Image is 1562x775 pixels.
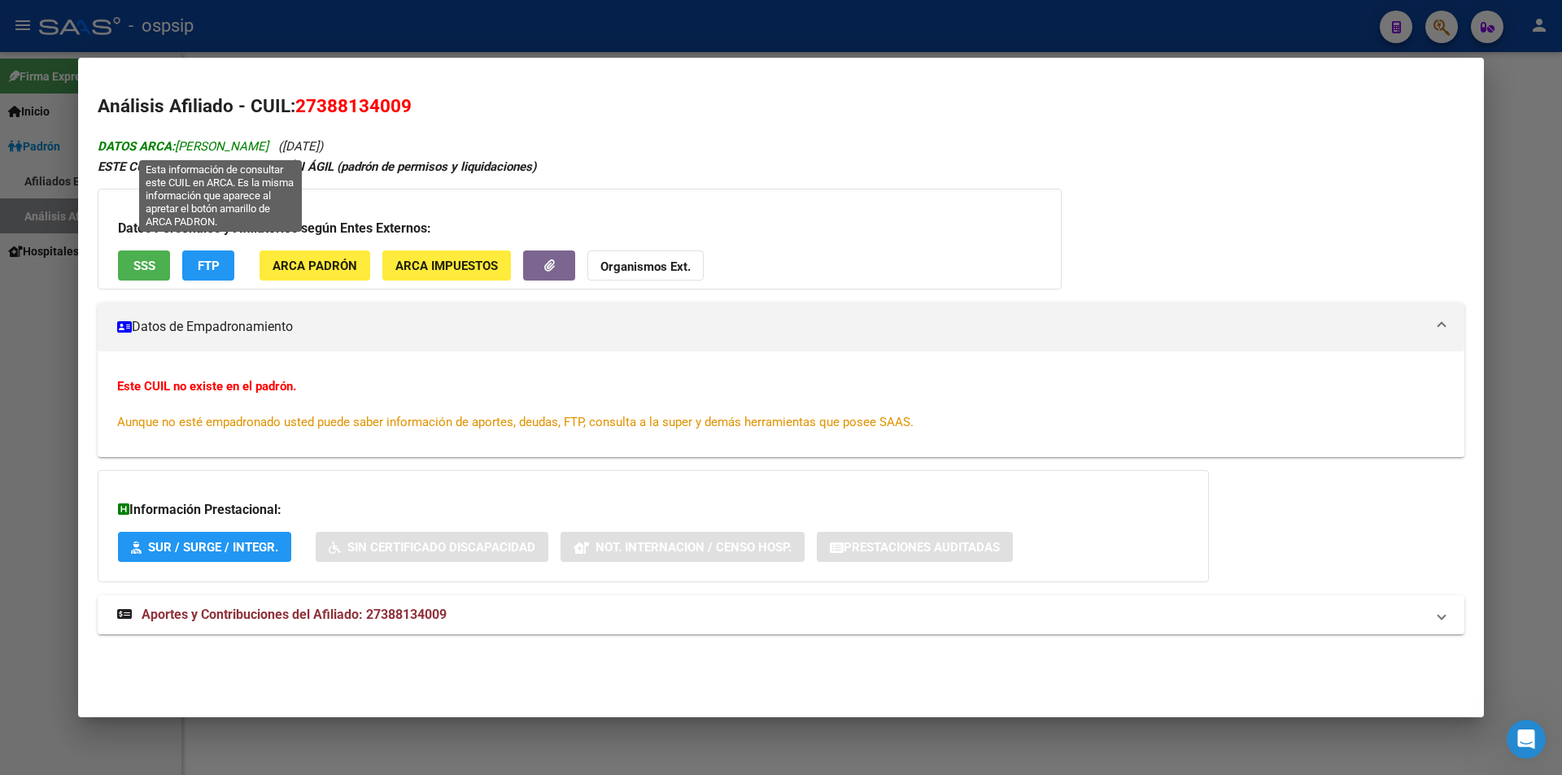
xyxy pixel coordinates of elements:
mat-panel-title: Datos de Empadronamiento [117,317,1425,337]
span: 27388134009 [295,95,412,116]
div: Datos de Empadronamiento [98,351,1464,457]
iframe: Intercom live chat [1507,720,1546,759]
strong: DATOS ARCA: [98,139,175,154]
button: Prestaciones Auditadas [817,532,1013,562]
strong: ESTE CUIL NO EXISTE EN EL PADRÓN ÁGIL (padrón de permisos y liquidaciones) [98,159,536,174]
h3: Información Prestacional: [118,500,1189,520]
span: Aportes y Contribuciones del Afiliado: 27388134009 [142,607,447,622]
h2: Análisis Afiliado - CUIL: [98,93,1464,120]
h3: Datos Personales y Afiliatorios según Entes Externos: [118,219,1041,238]
button: Not. Internacion / Censo Hosp. [561,532,805,562]
mat-expansion-panel-header: Aportes y Contribuciones del Afiliado: 27388134009 [98,595,1464,634]
span: Aunque no esté empadronado usted puede saber información de aportes, deudas, FTP, consulta a la s... [117,415,914,429]
span: FTP [198,259,220,273]
button: FTP [182,250,234,281]
button: SUR / SURGE / INTEGR. [118,532,291,562]
button: ARCA Padrón [260,250,370,281]
span: Prestaciones Auditadas [844,540,1000,555]
span: ARCA Impuestos [395,259,498,273]
button: SSS [118,250,170,281]
span: ([DATE]) [278,139,323,154]
mat-expansion-panel-header: Datos de Empadronamiento [98,303,1464,351]
span: ARCA Padrón [273,259,357,273]
span: SSS [133,259,155,273]
strong: Organismos Ext. [600,259,691,274]
button: ARCA Impuestos [382,250,511,281]
button: Sin Certificado Discapacidad [316,532,548,562]
span: [PERSON_NAME] [98,139,268,154]
button: Organismos Ext. [587,250,704,281]
span: Sin Certificado Discapacidad [347,540,535,555]
span: Not. Internacion / Censo Hosp. [596,540,792,555]
span: SUR / SURGE / INTEGR. [148,540,278,555]
strong: Este CUIL no existe en el padrón. [117,379,296,394]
